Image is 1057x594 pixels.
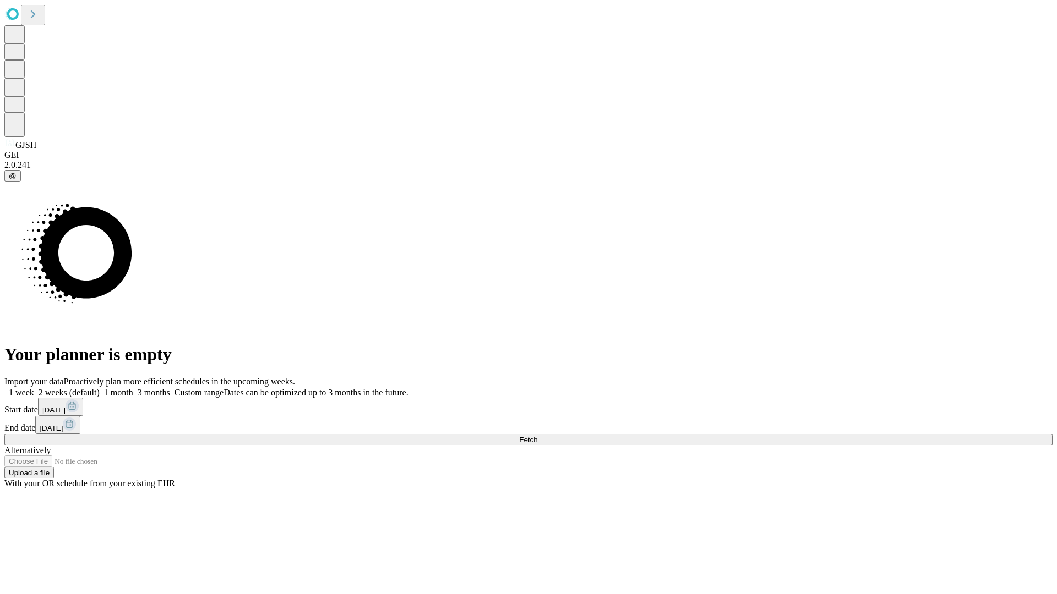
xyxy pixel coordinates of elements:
h1: Your planner is empty [4,344,1053,365]
button: Upload a file [4,467,54,479]
span: Fetch [519,436,537,444]
span: Dates can be optimized up to 3 months in the future. [224,388,408,397]
div: Start date [4,398,1053,416]
span: [DATE] [42,406,66,414]
span: [DATE] [40,424,63,432]
span: Custom range [175,388,224,397]
button: [DATE] [35,416,80,434]
span: Import your data [4,377,64,386]
span: 2 weeks (default) [39,388,100,397]
button: [DATE] [38,398,83,416]
div: GEI [4,150,1053,160]
div: End date [4,416,1053,434]
span: GJSH [15,140,36,150]
span: Proactively plan more efficient schedules in the upcoming weeks. [64,377,295,386]
span: @ [9,172,17,180]
button: Fetch [4,434,1053,446]
div: 2.0.241 [4,160,1053,170]
span: With your OR schedule from your existing EHR [4,479,175,488]
button: @ [4,170,21,182]
span: Alternatively [4,446,51,455]
span: 3 months [138,388,170,397]
span: 1 month [104,388,133,397]
span: 1 week [9,388,34,397]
